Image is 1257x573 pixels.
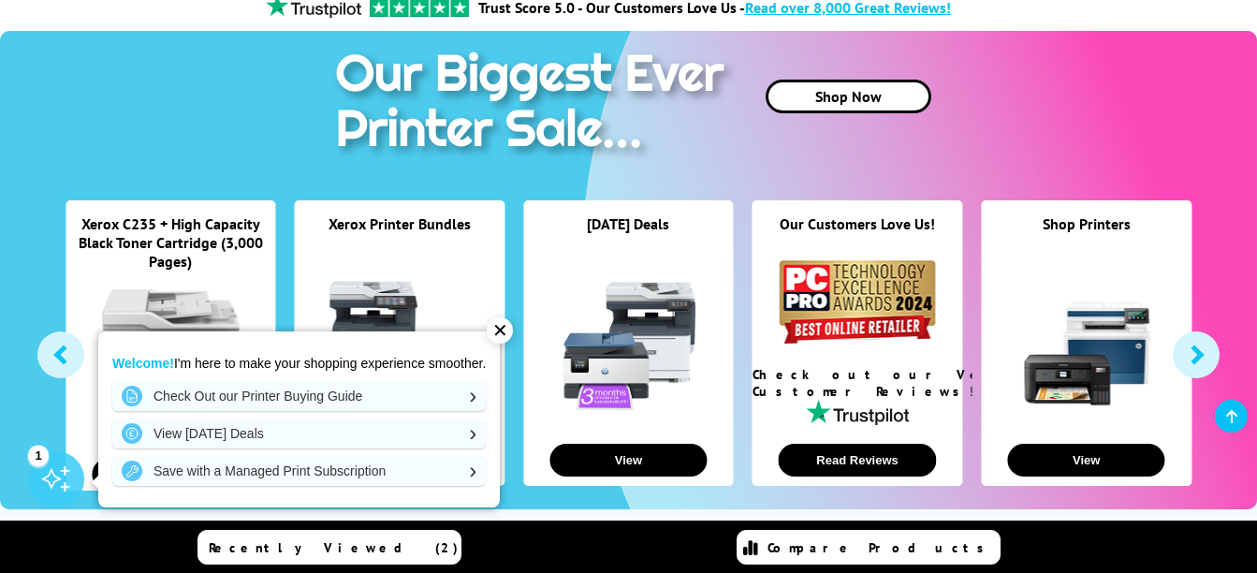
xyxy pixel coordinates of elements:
[92,458,249,491] button: View
[753,214,963,257] div: Our Customers Love Us!
[28,445,49,465] div: 1
[1007,444,1164,477] button: View
[112,456,486,486] a: Save with a Managed Print Subscription
[329,214,471,233] a: Xerox Printer Bundles
[766,80,931,113] a: Shop Now
[112,381,486,411] a: Check Out our Printer Buying Guide
[737,530,1001,565] a: Compare Products
[549,444,707,477] button: View
[79,214,263,271] a: Xerox C235 + High Capacity Black Toner Cartridge (3,000 Pages)
[487,317,513,344] div: ✕
[112,355,486,372] p: I'm here to make your shopping experience smoother.
[767,539,994,556] span: Compare Products
[209,539,459,556] span: Recently Viewed (2)
[326,31,743,178] img: printer sale
[523,214,734,257] div: [DATE] Deals
[197,530,461,565] a: Recently Viewed (2)
[112,419,486,448] a: View [DATE] Deals
[981,214,1191,257] div: Shop Printers
[753,366,963,400] div: Check out our Verified Customer Reviews!
[112,356,174,371] strong: Welcome!
[779,444,936,477] button: Read Reviews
